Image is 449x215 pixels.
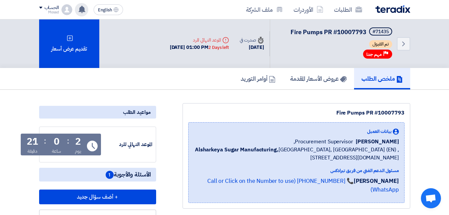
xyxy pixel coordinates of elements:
div: صدرت في [240,37,264,44]
div: Mosad [39,10,59,14]
strong: [PERSON_NAME] [354,177,399,185]
h5: ملخص الطلب [361,75,403,82]
button: English [94,4,123,15]
a: الطلبات [329,2,367,17]
a: ملف الشركة [241,2,288,17]
div: 2 Days left [208,44,229,51]
div: : [67,135,69,147]
span: تم القبول [369,40,392,48]
a: أوامر التوريد [233,68,283,89]
span: Procurement Supervisor, [294,138,353,146]
div: Open chat [421,188,441,208]
div: تقديم عرض أسعار [39,19,99,68]
h5: Fire Pumps PR #10007793 [291,27,394,37]
a: 📞 [PHONE_NUMBER] (Call or Click on the Number to use WhatsApp) [207,177,399,194]
h5: عروض الأسعار المقدمة [290,75,347,82]
span: الأسئلة والأجوبة [106,170,151,179]
span: بيانات العميل [367,128,391,135]
span: مهم جدا [366,51,382,58]
div: Fire Pumps PR #10007793 [188,109,405,117]
div: الحساب [44,5,59,11]
a: الأوردرات [288,2,329,17]
span: Fire Pumps PR #10007793 [291,27,366,37]
div: #71435 [372,29,389,34]
span: [GEOGRAPHIC_DATA], [GEOGRAPHIC_DATA] (EN) ,[STREET_ADDRESS][DOMAIN_NAME] [194,146,399,162]
div: [DATE] 01:00 PM [170,44,229,51]
h5: أوامر التوريد [241,75,275,82]
div: يوم [75,148,81,155]
span: 1 [106,171,114,179]
a: عروض الأسعار المقدمة [283,68,354,89]
div: دقيقة [27,148,38,155]
div: الموعد النهائي للرد [170,37,229,44]
div: 2 [75,137,81,146]
img: Teradix logo [375,5,410,13]
div: الموعد النهائي للرد [102,141,152,148]
div: 21 [27,137,38,146]
div: : [44,135,46,147]
a: ملخص الطلب [354,68,410,89]
div: 0 [54,137,60,146]
span: English [98,8,112,12]
button: + أضف سؤال جديد [39,190,156,204]
div: مواعيد الطلب [39,106,156,119]
b: Alsharkeya Sugar Manufacturing, [195,146,278,154]
img: profile_test.png [62,4,72,15]
div: مسئول الدعم الفني من فريق تيرادكس [194,167,399,174]
div: ساعة [52,148,62,155]
span: [PERSON_NAME] [356,138,399,146]
div: [DATE] [240,44,264,51]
